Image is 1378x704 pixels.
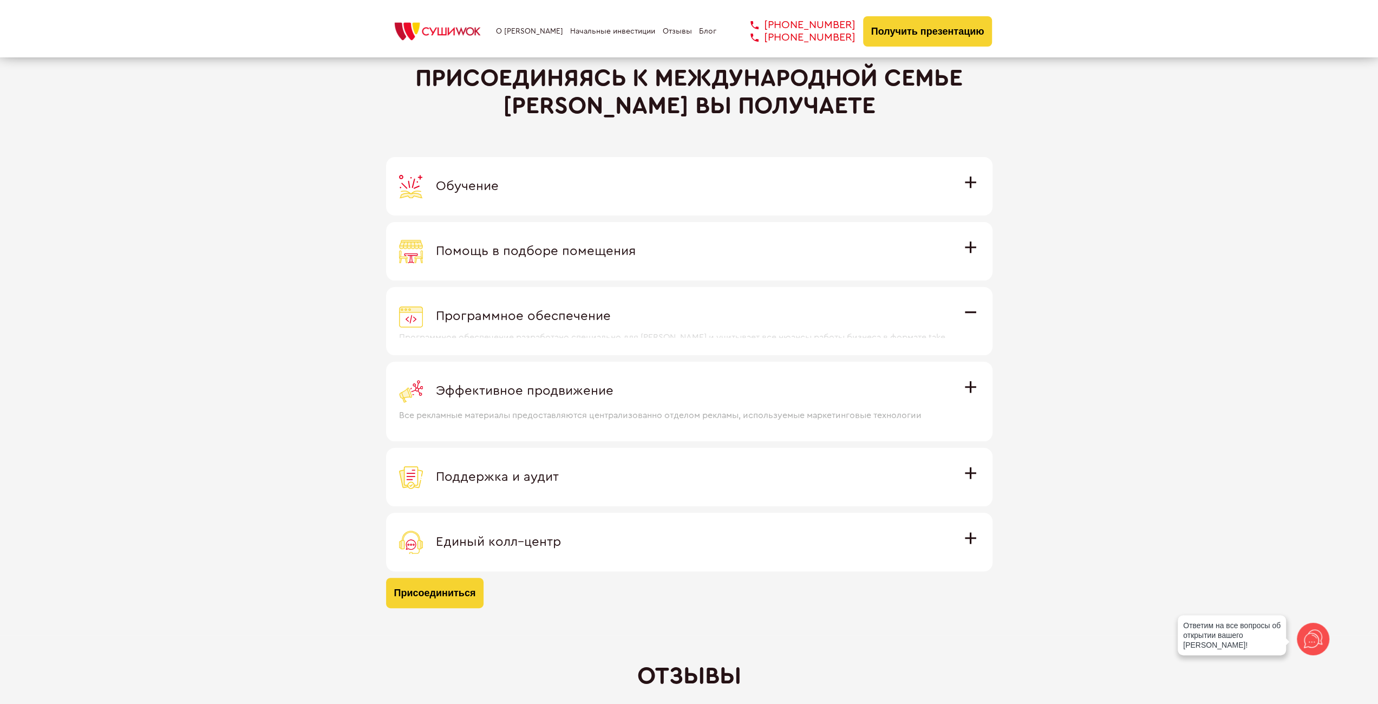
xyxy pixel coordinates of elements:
span: Единый колл–центр [436,536,561,549]
span: Все рекламные материалы предоставляются централизованно отделом рекламы, используемые маркетингов... [399,403,950,424]
a: [PHONE_NUMBER] [734,19,855,31]
span: Программное обеспечение [436,310,611,323]
a: Блог [699,27,716,36]
h2: Присоединяясь к международной семье [PERSON_NAME] вы получаете [386,64,992,119]
button: Присоединиться [386,578,484,608]
img: СУШИWOK [386,19,489,43]
a: [PHONE_NUMBER] [734,31,855,44]
span: Обучение [436,180,499,193]
div: Ответим на все вопросы об открытии вашего [PERSON_NAME]! [1178,615,1286,655]
a: Начальные инвестиции [570,27,655,36]
span: Программное обеспечение разработано специально для [PERSON_NAME] и учитывает все нюансы работы би... [399,328,950,337]
span: Эффективное продвижение [436,384,613,397]
span: Поддержка и аудит [436,471,559,484]
span: Помощь в подборе помещения [436,245,636,258]
a: Отзывы [663,27,692,36]
button: Получить презентацию [863,16,992,47]
a: О [PERSON_NAME] [496,27,563,36]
